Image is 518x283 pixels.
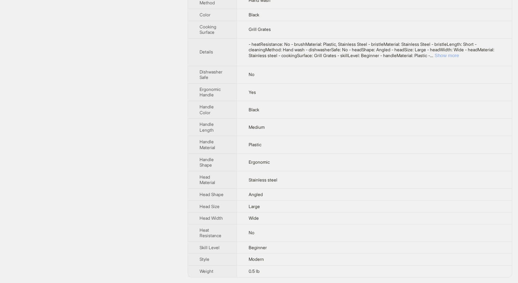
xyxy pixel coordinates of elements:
[249,177,277,183] span: Stainless steel
[249,204,260,209] span: Large
[249,245,267,250] span: Beginner
[200,268,213,274] span: Weight
[249,107,259,112] span: Black
[249,72,254,77] span: No
[200,204,220,209] span: Head Size
[249,142,261,147] span: Plastic
[249,89,256,95] span: Yes
[200,174,215,186] span: Head Material
[200,12,210,17] span: Color
[200,121,214,133] span: Handle Length
[200,157,214,168] span: Handle Shape
[430,53,433,58] span: ...
[200,69,222,80] span: Dishwasher Safe
[200,192,224,197] span: Head Shape
[249,215,259,221] span: Wide
[249,12,259,17] span: Black
[249,124,265,130] span: Medium
[249,159,270,165] span: Ergonomic
[200,139,215,150] span: Handle Material
[200,87,221,98] span: Ergonomic Handle
[200,215,223,221] span: Head Width
[200,227,221,239] span: Heat Resistance
[200,256,209,262] span: Style
[435,53,459,58] button: Expand
[200,245,220,250] span: Skill Level
[249,230,254,235] span: No
[249,256,264,262] span: Modern
[249,268,260,274] span: 0.5 lb
[249,41,500,59] div: - heatResistance: No - brushMaterial: Plastic, Stainless Steel - bristleMaterial: Stainless Steel...
[249,192,263,197] span: Angled
[200,49,213,55] span: Details
[249,27,271,32] span: Grill Grates
[249,41,494,58] span: - heatResistance: No - brushMaterial: Plastic, Stainless Steel - bristleMaterial: Stainless Steel...
[200,104,214,115] span: Handle Color
[200,24,216,35] span: Cooking Surface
